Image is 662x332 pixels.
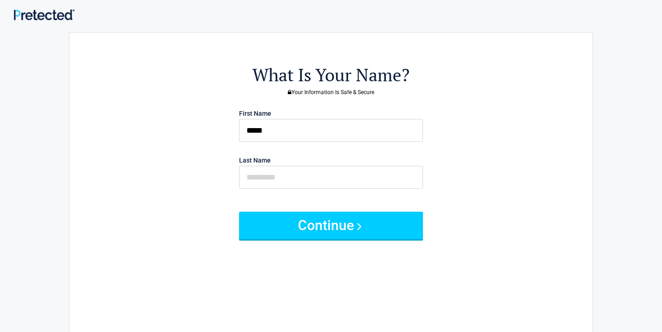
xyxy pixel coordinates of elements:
img: Main Logo [14,9,74,20]
h3: Your Information Is Safe & Secure [120,90,542,95]
button: Continue [239,212,423,239]
h2: What Is Your Name? [120,63,542,87]
label: Last Name [239,157,271,163]
label: First Name [239,110,271,117]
